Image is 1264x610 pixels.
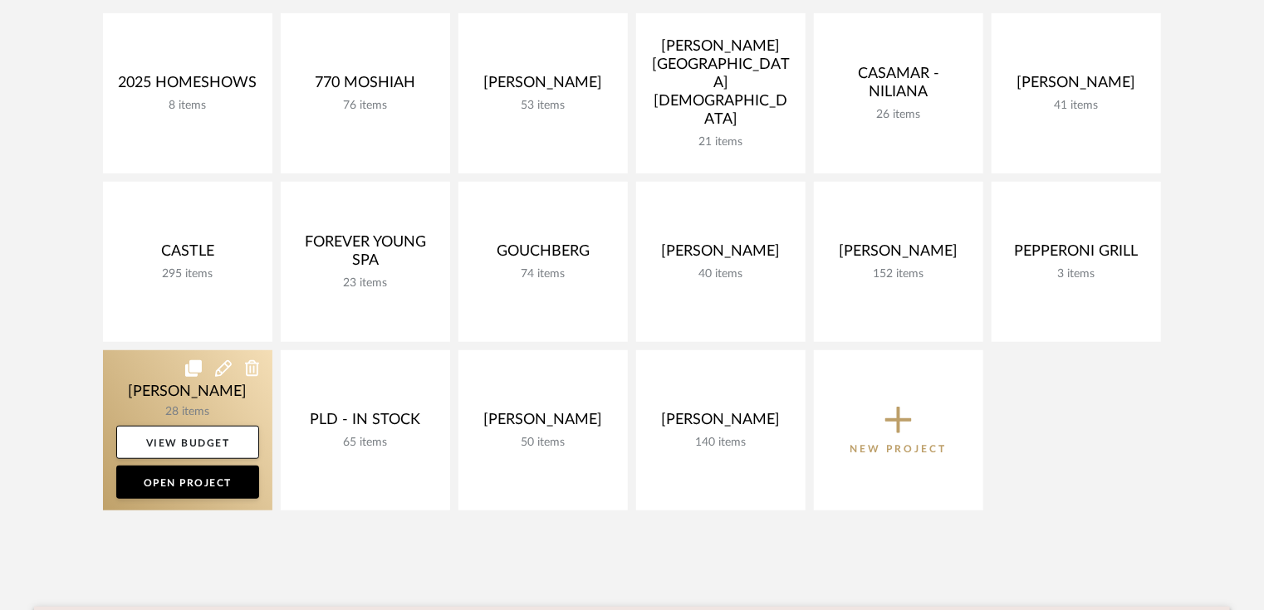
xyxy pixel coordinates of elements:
div: FOREVER YOUNG SPA [294,233,437,276]
div: [PERSON_NAME] [827,242,970,267]
div: 21 items [649,135,792,149]
div: 40 items [649,267,792,281]
div: PEPPERONI GRILL [1005,242,1148,267]
div: PLD - IN STOCK [294,411,437,436]
div: [PERSON_NAME] [649,411,792,436]
div: [PERSON_NAME] [472,74,615,99]
a: Open Project [116,466,259,499]
div: 8 items [116,99,259,113]
div: [PERSON_NAME][GEOGRAPHIC_DATA][DEMOGRAPHIC_DATA] [649,37,792,135]
div: 74 items [472,267,615,281]
button: New Project [814,350,983,510]
div: [PERSON_NAME] [649,242,792,267]
a: View Budget [116,426,259,459]
div: 53 items [472,99,615,113]
div: 76 items [294,99,437,113]
div: [PERSON_NAME] [472,411,615,436]
div: 2025 HOMESHOWS [116,74,259,99]
div: 140 items [649,436,792,450]
div: 3 items [1005,267,1148,281]
div: 41 items [1005,99,1148,113]
p: New Project [850,441,948,457]
div: 770 MOSHIAH [294,74,437,99]
div: 152 items [827,267,970,281]
div: 65 items [294,436,437,450]
div: 50 items [472,436,615,450]
div: 26 items [827,108,970,122]
div: CASAMAR - NILIANA [827,65,970,108]
div: GOUCHBERG [472,242,615,267]
div: [PERSON_NAME] [1005,74,1148,99]
div: CASTLE [116,242,259,267]
div: 295 items [116,267,259,281]
div: 23 items [294,276,437,290]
